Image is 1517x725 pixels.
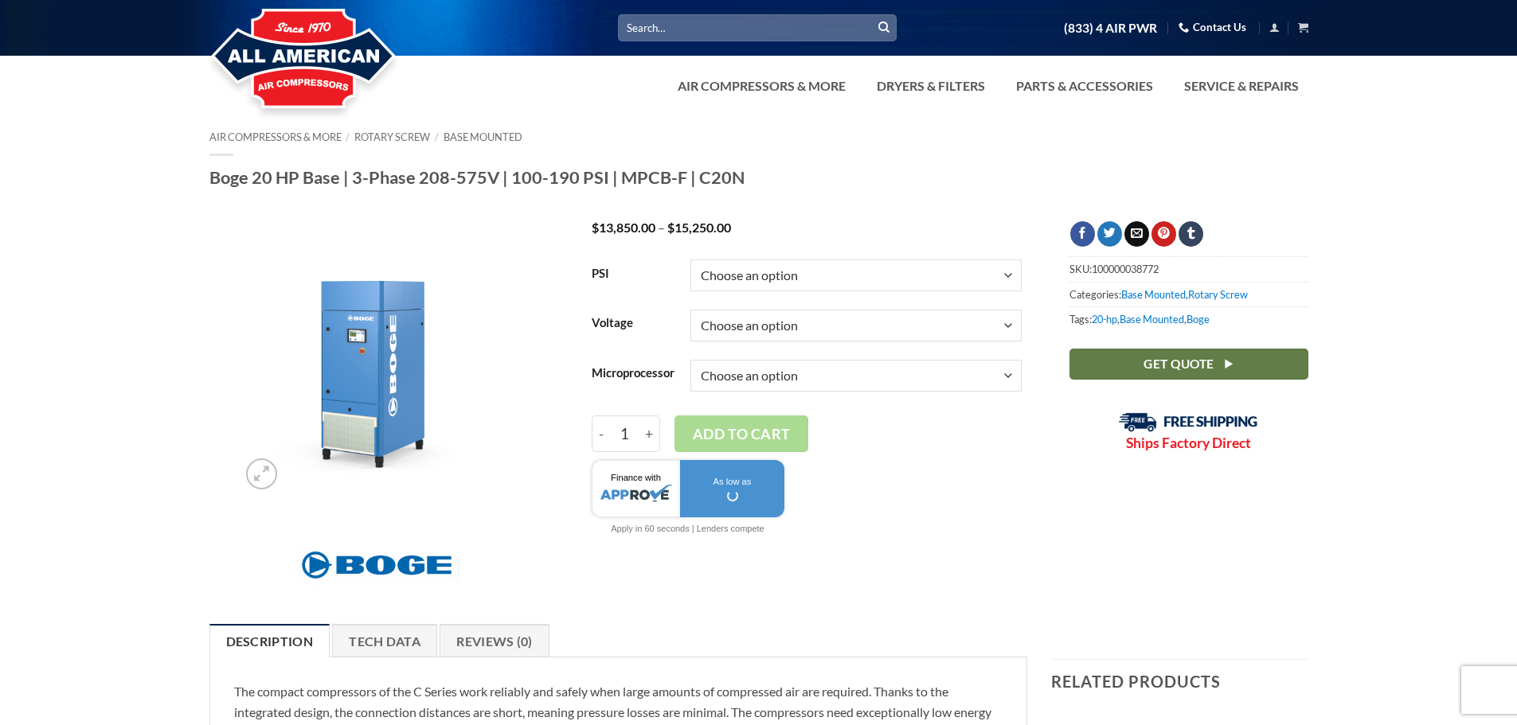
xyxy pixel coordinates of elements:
bdi: 15,250.00 [667,220,731,235]
img: Boge 20 HP Base | 3-Phase 208-575V | 100-190 PSI | MPCB-F | C20N [238,221,514,497]
a: Email to a Friend [1124,221,1149,247]
a: Get Quote [1069,349,1308,380]
a: View cart [1298,18,1308,37]
h3: Related products [1051,660,1308,703]
a: Contact Us [1179,15,1246,40]
input: Product quantity [611,415,640,452]
img: Boge [293,542,460,588]
h1: Boge 20 HP Base | 3-Phase 208-575V | 100-190 PSI | MPCB-F | C20N [209,166,1308,189]
a: Zoom [246,458,277,489]
button: Submit [872,16,896,40]
span: Get Quote [1144,354,1214,374]
span: Tags: , , [1069,306,1308,331]
span: / [346,131,350,143]
img: Free Shipping [1119,412,1258,432]
a: Base Mounted [1120,313,1184,325]
span: – [658,220,665,235]
a: Boge [1187,313,1210,325]
span: Categories: , [1069,282,1308,306]
label: PSI [592,267,674,280]
a: Air Compressors & More [668,70,855,102]
a: Air Compressors & More [209,131,342,143]
a: Pin on Pinterest [1151,221,1176,247]
a: Parts & Accessories [1007,70,1163,102]
a: Dryers & Filters [867,70,995,102]
span: $ [667,220,674,235]
a: Description [209,624,330,657]
a: Rotary Screw [1188,288,1248,301]
a: Tech Data [332,624,437,657]
a: (833) 4 AIR PWR [1064,14,1157,42]
nav: Breadcrumb [209,131,1308,143]
a: Service & Repairs [1175,70,1308,102]
input: Reduce quantity of Boge 20 HP Base | 3-Phase 208-575V | 100-190 PSI | MPCB-F | C20N [592,415,611,452]
span: 100000038772 [1092,263,1159,275]
a: Base Mounted [444,131,522,143]
bdi: 13,850.00 [592,220,655,235]
label: Microprocessor [592,367,674,380]
a: 20-hp [1092,313,1117,325]
a: Share on Tumblr [1179,221,1203,247]
a: Rotary Screw [354,131,430,143]
label: Voltage [592,317,674,329]
input: Increase quantity of Boge 20 HP Base | 3-Phase 208-575V | 100-190 PSI | MPCB-F | C20N [639,415,660,452]
span: SKU: [1069,256,1308,281]
button: Add to cart [674,415,808,452]
a: Share on Twitter [1097,221,1122,247]
a: Base Mounted [1121,288,1186,301]
strong: Ships Factory Direct [1126,435,1251,451]
span: $ [592,220,599,235]
a: Reviews (0) [440,624,549,657]
a: Login [1269,18,1280,37]
a: Share on Facebook [1070,221,1095,247]
input: Search… [618,14,897,41]
span: / [435,131,439,143]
